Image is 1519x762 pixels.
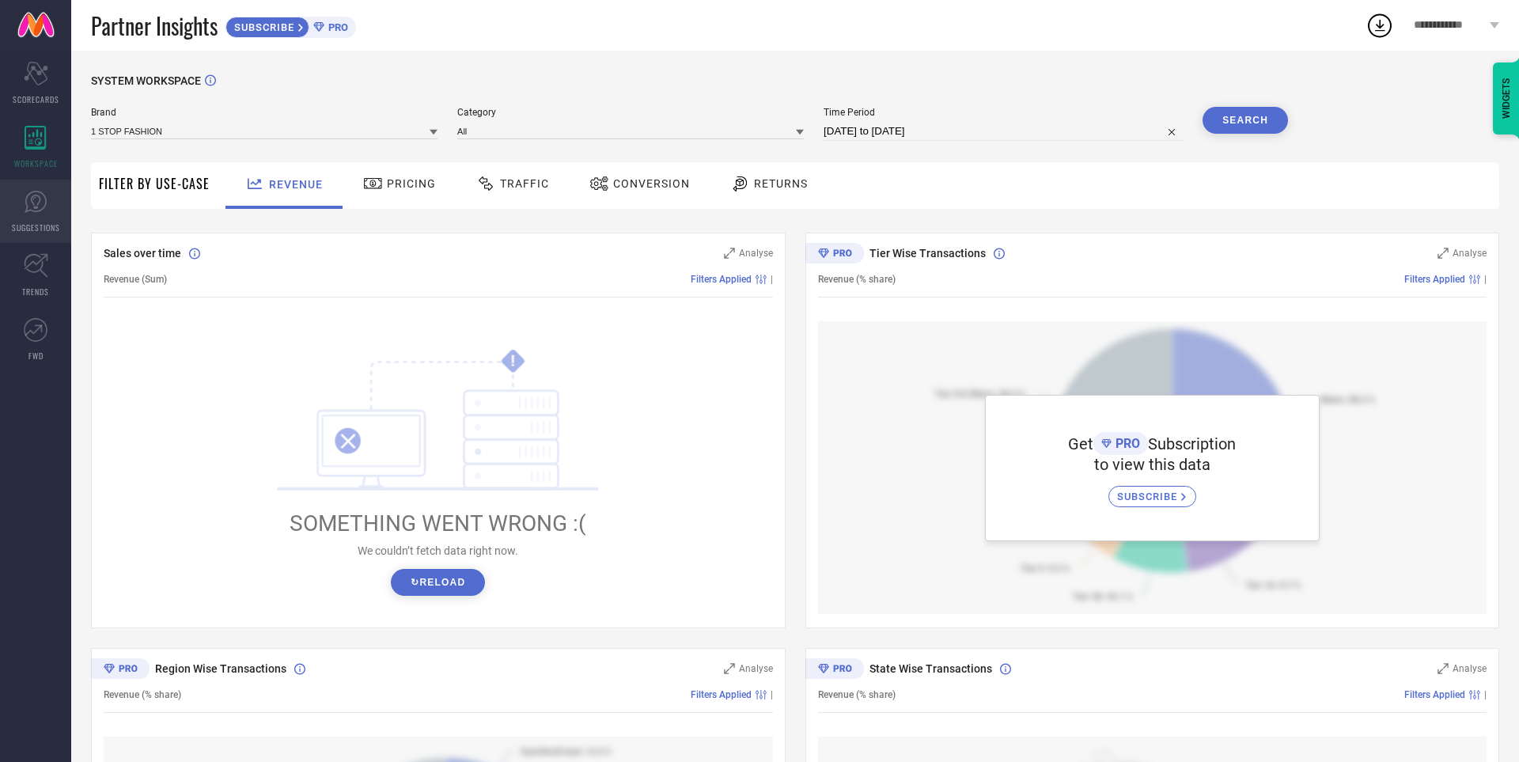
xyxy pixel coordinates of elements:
[91,658,150,682] div: Premium
[387,177,436,190] span: Pricing
[91,74,201,87] span: SYSTEM WORKSPACE
[1148,434,1236,453] span: Subscription
[1404,689,1465,700] span: Filters Applied
[754,177,808,190] span: Returns
[724,663,735,674] svg: Zoom
[869,662,992,675] span: State Wise Transactions
[1453,248,1487,259] span: Analyse
[511,352,515,370] tspan: !
[1112,436,1140,451] span: PRO
[91,9,218,42] span: Partner Insights
[457,107,804,118] span: Category
[1366,11,1394,40] div: Open download list
[1484,689,1487,700] span: |
[1094,455,1210,474] span: to view this data
[1453,663,1487,674] span: Analyse
[739,248,773,259] span: Analyse
[1438,663,1449,674] svg: Zoom
[805,658,864,682] div: Premium
[22,286,49,298] span: TRENDS
[1108,474,1196,507] a: SUBSCRIBE
[1438,248,1449,259] svg: Zoom
[500,177,549,190] span: Traffic
[1203,107,1288,134] button: Search
[99,174,210,193] span: Filter By Use-Case
[324,21,348,33] span: PRO
[155,662,286,675] span: Region Wise Transactions
[1484,274,1487,285] span: |
[391,569,485,596] button: ↻Reload
[1068,434,1093,453] span: Get
[691,689,752,700] span: Filters Applied
[13,93,59,105] span: SCORECARDS
[771,274,773,285] span: |
[226,21,298,33] span: SUBSCRIBE
[290,510,586,536] span: SOMETHING WENT WRONG :(
[104,689,181,700] span: Revenue (% share)
[12,222,60,233] span: SUGGESTIONS
[28,350,44,362] span: FWD
[818,274,896,285] span: Revenue (% share)
[613,177,690,190] span: Conversion
[739,663,773,674] span: Analyse
[358,544,518,557] span: We couldn’t fetch data right now.
[104,247,181,260] span: Sales over time
[1404,274,1465,285] span: Filters Applied
[104,274,167,285] span: Revenue (Sum)
[869,247,986,260] span: Tier Wise Transactions
[269,178,323,191] span: Revenue
[691,274,752,285] span: Filters Applied
[724,248,735,259] svg: Zoom
[818,689,896,700] span: Revenue (% share)
[14,157,58,169] span: WORKSPACE
[805,243,864,267] div: Premium
[91,107,438,118] span: Brand
[824,122,1183,141] input: Select time period
[771,689,773,700] span: |
[225,13,356,38] a: SUBSCRIBEPRO
[824,107,1183,118] span: Time Period
[1117,491,1181,502] span: SUBSCRIBE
